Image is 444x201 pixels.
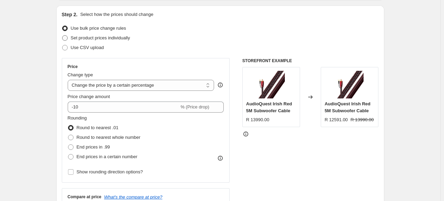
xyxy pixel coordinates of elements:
[68,102,179,113] input: -15
[246,101,292,113] span: AudioQuest Irish Red 5M Subwoofer Cable
[71,35,130,40] span: Set product prices individually
[77,144,110,150] span: End prices in .99
[77,125,118,130] span: Round to nearest .01
[242,58,379,64] h6: STOREFRONT EXAMPLE
[80,11,153,18] p: Select how the prices should change
[325,101,370,113] span: AudioQuest Irish Red 5M Subwoofer Cable
[350,116,374,123] strike: R 13990.00
[217,82,224,88] div: help
[246,116,269,123] div: R 13990.00
[68,115,87,121] span: Rounding
[257,71,285,98] img: Subwoofer_Irish_Red_RCA_80x.png
[68,64,78,69] h3: Price
[68,72,93,77] span: Change type
[77,169,143,174] span: Show rounding direction options?
[71,45,104,50] span: Use CSV upload
[71,26,126,31] span: Use bulk price change rules
[77,135,141,140] span: Round to nearest whole number
[62,11,78,18] h2: Step 2.
[181,104,209,109] span: % (Price drop)
[68,94,110,99] span: Price change amount
[77,154,137,159] span: End prices in a certain number
[336,71,364,98] img: Subwoofer_Irish_Red_RCA_80x.png
[68,194,102,200] h3: Compare at price
[325,116,348,123] div: R 12591.00
[104,194,163,200] button: What's the compare at price?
